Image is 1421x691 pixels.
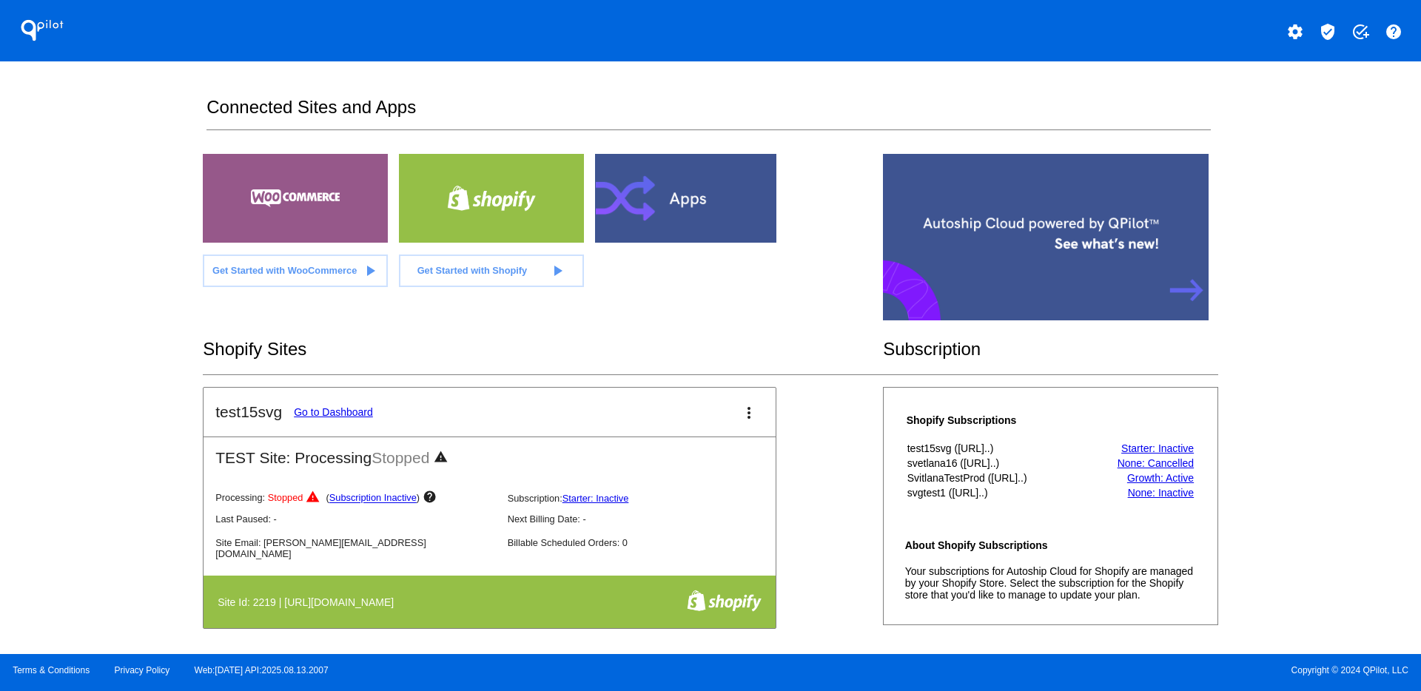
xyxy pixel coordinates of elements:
[215,513,495,525] p: Last Paused: -
[1118,457,1195,469] a: None: Cancelled
[329,493,417,504] a: Subscription Inactive
[13,665,90,675] a: Terms & Conditions
[218,596,401,608] h4: Site Id: 2219 | [URL][DOMAIN_NAME]
[1385,23,1402,41] mat-icon: help
[907,456,1081,470] th: svetlana16 ([URL]..)
[907,486,1081,499] th: svgtest1 ([URL]..)
[1121,442,1194,454] a: Starter: Inactive
[434,450,451,468] mat-icon: warning
[687,590,762,612] img: f8a94bdc-cb89-4d40-bdcd-a0261eff8977
[508,513,787,525] p: Next Billing Date: -
[905,565,1196,601] p: Your subscriptions for Autoship Cloud for Shopify are managed by your Shopify Store. Select the s...
[372,449,429,466] span: Stopped
[562,493,629,504] a: Starter: Inactive
[206,97,1210,130] h2: Connected Sites and Apps
[907,442,1081,455] th: test15svg ([URL]..)
[115,665,170,675] a: Privacy Policy
[294,406,373,418] a: Go to Dashboard
[268,493,303,504] span: Stopped
[508,493,787,504] p: Subscription:
[548,262,566,280] mat-icon: play_arrow
[905,539,1196,551] h4: About Shopify Subscriptions
[883,339,1218,360] h2: Subscription
[508,537,787,548] p: Billable Scheduled Orders: 0
[361,262,379,280] mat-icon: play_arrow
[215,403,282,421] h2: test15svg
[195,665,329,675] a: Web:[DATE] API:2025.08.13.2007
[417,265,528,276] span: Get Started with Shopify
[215,490,495,508] p: Processing:
[723,665,1408,675] span: Copyright © 2024 QPilot, LLC
[306,490,323,508] mat-icon: warning
[204,437,776,468] h2: TEST Site: Processing
[907,471,1081,485] th: SvitlanaTestProd ([URL]..)
[1127,472,1194,484] a: Growth: Active
[212,265,357,276] span: Get Started with WooCommerce
[215,537,495,559] p: Site Email: [PERSON_NAME][EMAIL_ADDRESS][DOMAIN_NAME]
[1286,23,1304,41] mat-icon: settings
[203,255,388,287] a: Get Started with WooCommerce
[203,339,883,360] h2: Shopify Sites
[1128,487,1195,499] a: None: Inactive
[1351,23,1369,41] mat-icon: add_task
[399,255,584,287] a: Get Started with Shopify
[740,404,758,422] mat-icon: more_vert
[423,490,440,508] mat-icon: help
[13,16,72,45] h1: QPilot
[907,414,1081,426] h4: Shopify Subscriptions
[1319,23,1337,41] mat-icon: verified_user
[326,493,420,504] span: ( )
